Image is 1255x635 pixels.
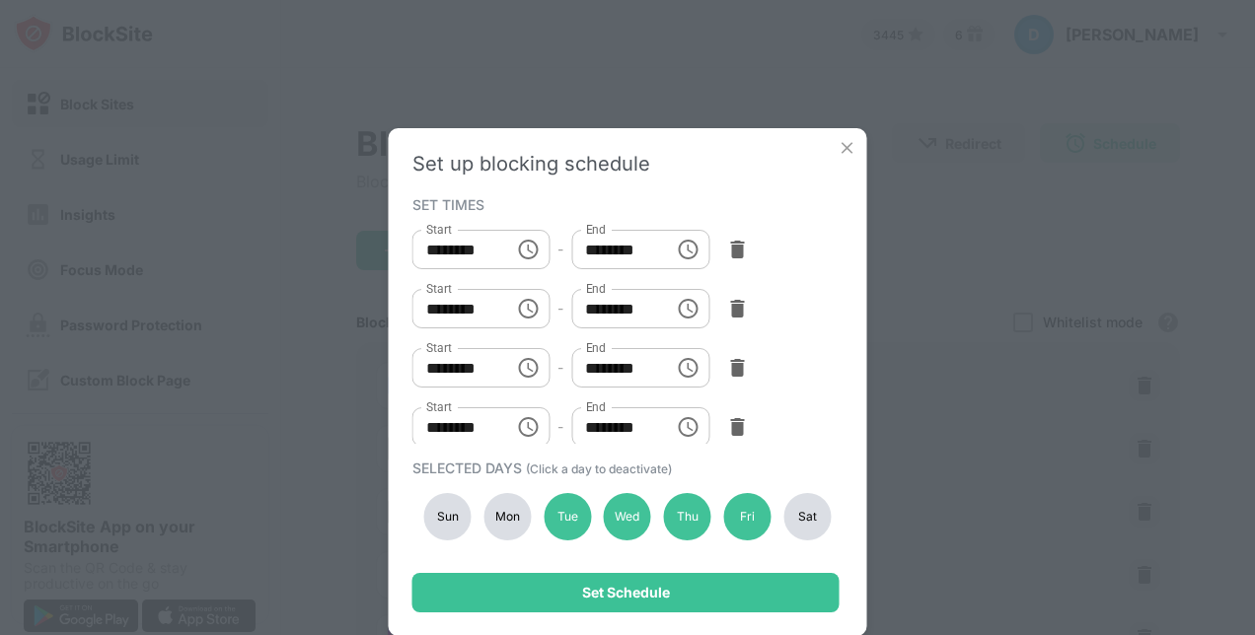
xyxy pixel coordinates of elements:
div: Set Schedule [582,585,670,600]
div: SELECTED DAYS [412,459,839,476]
button: Choose time, selected time is 3:50 PM [668,348,707,388]
div: Thu [664,493,711,540]
div: Sun [424,493,472,540]
label: Start [426,221,452,238]
button: Choose time, selected time is 9:00 AM [508,230,548,269]
label: Start [426,398,452,415]
label: End [585,398,606,415]
div: Mon [483,493,531,540]
button: Choose time, selected time is 10:50 AM [668,230,707,269]
label: End [585,280,606,297]
label: Start [426,280,452,297]
img: x-button.svg [838,138,857,158]
div: - [557,298,563,319]
div: - [557,357,563,379]
label: End [585,221,606,238]
button: Choose time, selected time is 4:50 PM [668,407,707,447]
div: Sat [783,493,831,540]
div: Set up blocking schedule [412,152,844,176]
button: Choose time, selected time is 2:00 PM [508,348,548,388]
button: Choose time, selected time is 11:00 AM [508,289,548,328]
label: End [585,339,606,356]
button: Choose time, selected time is 4:00 PM [508,407,548,447]
div: Tue [544,493,591,540]
div: Wed [604,493,651,540]
div: - [557,239,563,260]
div: Fri [724,493,772,540]
div: SET TIMES [412,196,839,212]
div: - [557,416,563,438]
button: Choose time, selected time is 12:50 PM [668,289,707,328]
span: (Click a day to deactivate) [526,461,672,476]
label: Start [426,339,452,356]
